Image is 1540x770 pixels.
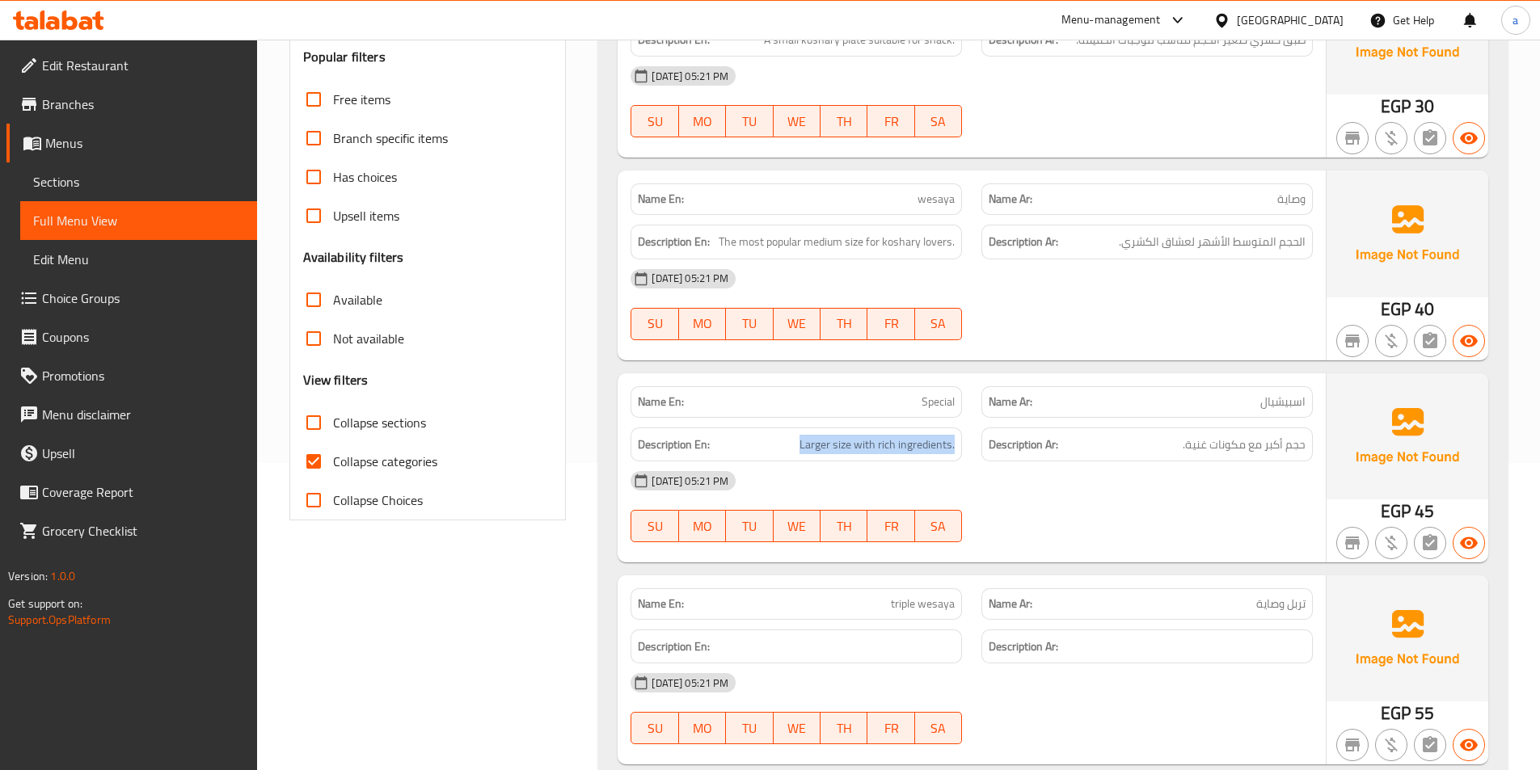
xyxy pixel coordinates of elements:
[874,110,908,133] span: FR
[989,637,1058,657] strong: Description Ar:
[303,248,404,267] h3: Availability filters
[891,595,955,612] span: triple wesaya
[1256,595,1306,612] span: تربل وصایة
[42,327,244,347] span: Coupons
[915,510,962,542] button: SA
[631,712,678,744] button: SU
[638,191,684,208] strong: Name En:
[1336,729,1369,761] button: Not branch specific item
[20,162,257,201] a: Sections
[1453,527,1485,559] button: Available
[638,312,672,335] span: SU
[638,232,710,252] strong: Description En:
[333,452,437,471] span: Collapse categories
[780,515,814,538] span: WE
[867,105,914,137] button: FR
[45,133,244,153] span: Menus
[1260,393,1306,410] span: اسبیشیال
[33,250,244,269] span: Edit Menu
[686,312,719,335] span: MO
[679,105,726,137] button: MO
[1381,293,1411,325] span: EGP
[686,515,719,538] span: MO
[874,717,908,740] span: FR
[8,593,82,614] span: Get support on:
[6,434,257,473] a: Upsell
[1119,232,1306,252] span: الحجم المتوسط الأشهر لعشاق الكشري.
[645,271,735,286] span: [DATE] 05:21 PM
[645,69,735,84] span: [DATE] 05:21 PM
[638,717,672,740] span: SU
[989,595,1032,612] strong: Name Ar:
[679,308,726,340] button: MO
[726,712,773,744] button: TU
[922,717,956,740] span: SA
[726,308,773,340] button: TU
[6,85,257,124] a: Branches
[333,490,423,510] span: Collapse Choices
[922,110,956,133] span: SA
[1237,11,1344,29] div: [GEOGRAPHIC_DATA]
[638,637,710,657] strong: Description En:
[6,356,257,395] a: Promotions
[42,444,244,463] span: Upsell
[303,371,369,389] h3: View filters
[303,48,553,66] h3: Popular filters
[6,318,257,356] a: Coupons
[6,511,257,550] a: Grocery Checklist
[1327,373,1488,499] img: Ae5nvW7+0k+MAAAAAElFTkSuQmCC
[780,110,814,133] span: WE
[989,191,1032,208] strong: Name Ar:
[1336,527,1369,559] button: Not branch specific item
[333,413,426,432] span: Collapse sections
[1061,11,1161,30] div: Menu-management
[42,56,244,75] span: Edit Restaurant
[42,366,244,385] span: Promotions
[732,515,766,538] span: TU
[1375,527,1407,559] button: Purchased item
[6,46,257,85] a: Edit Restaurant
[638,595,684,612] strong: Name En:
[686,110,719,133] span: MO
[638,30,710,50] strong: Description En:
[333,167,397,187] span: Has choices
[726,510,773,542] button: TU
[922,515,956,538] span: SA
[719,232,955,252] span: The most popular medium size for koshary lovers.
[827,515,861,538] span: TH
[645,675,735,691] span: [DATE] 05:21 PM
[6,395,257,434] a: Menu disclaimer
[1453,325,1485,357] button: Available
[6,124,257,162] a: Menus
[42,482,244,502] span: Coverage Report
[1453,122,1485,154] button: Available
[20,240,257,279] a: Edit Menu
[732,110,766,133] span: TU
[774,105,821,137] button: WE
[1415,495,1434,527] span: 45
[867,712,914,744] button: FR
[922,312,956,335] span: SA
[821,308,867,340] button: TH
[1513,11,1518,29] span: a
[631,510,678,542] button: SU
[638,393,684,410] strong: Name En:
[874,312,908,335] span: FR
[1327,575,1488,701] img: Ae5nvW7+0k+MAAAAAElFTkSuQmCC
[686,717,719,740] span: MO
[6,473,257,511] a: Coverage Report
[915,712,962,744] button: SA
[1375,729,1407,761] button: Purchased item
[679,712,726,744] button: MO
[989,30,1058,50] strong: Description Ar:
[631,308,678,340] button: SU
[1327,170,1488,297] img: Ae5nvW7+0k+MAAAAAElFTkSuQmCC
[867,308,914,340] button: FR
[1381,697,1411,729] span: EGP
[1183,435,1306,455] span: حجم أكبر مع مكونات غنية.
[774,510,821,542] button: WE
[645,473,735,489] span: [DATE] 05:21 PM
[1453,729,1485,761] button: Available
[33,172,244,191] span: Sections
[638,515,672,538] span: SU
